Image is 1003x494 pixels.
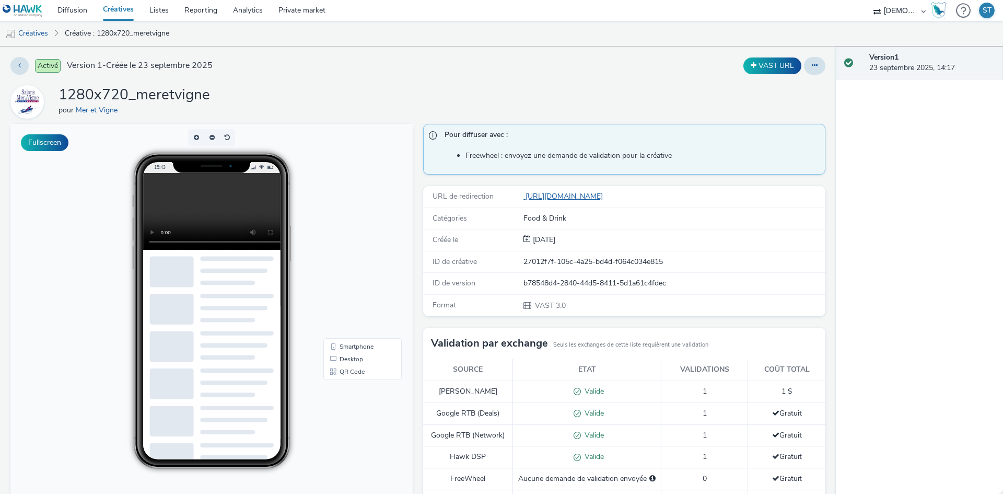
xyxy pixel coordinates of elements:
th: Source [423,359,513,381]
span: Desktop [329,232,353,238]
span: Pour diffuser avec : [445,130,814,143]
span: Smartphone [329,220,363,226]
span: Valide [581,386,604,396]
div: 23 septembre 2025, 14:17 [869,52,995,74]
span: Version 1 - Créée le 23 septembre 2025 [67,60,213,72]
span: [DATE] [531,235,555,245]
li: Desktop [315,229,389,242]
td: Hawk DSP [423,446,513,468]
div: Food & Drink [523,213,824,224]
div: Dupliquer la créative en un VAST URL [741,58,804,74]
a: Mer et Vigne [10,97,48,107]
span: Gratuit [772,452,802,462]
span: Activé [35,59,61,73]
span: 15:43 [144,40,155,46]
td: Google RTB (Deals) [423,403,513,424]
div: Aucune demande de validation envoyée [518,474,656,484]
span: Valide [581,430,604,440]
div: Création 23 septembre 2025, 14:17 [531,235,555,245]
li: Smartphone [315,216,389,229]
div: ST [983,3,992,18]
li: Freewheel : envoyez une demande de validation pour la créative [465,151,820,161]
a: Créative : 1280x720_meretvigne [60,21,174,46]
span: 1 [703,408,707,418]
div: 27012f7f-105c-4a25-bd4d-f064c034e815 [523,257,824,267]
strong: Version 1 [869,52,899,62]
div: Sélectionnez un deal ci-dessous et cliquez sur Envoyer pour envoyer une demande de validation à F... [649,474,656,484]
span: VAST 3.0 [534,301,566,311]
div: b78548d4-2840-44d5-8411-5d1a61c4fdec [523,278,824,289]
h1: 1280x720_meretvigne [59,85,210,105]
img: undefined Logo [3,4,43,17]
img: Hawk Academy [931,2,947,19]
span: 1 [703,452,707,462]
span: pour [59,105,76,115]
td: [PERSON_NAME] [423,381,513,403]
span: Catégories [433,213,467,223]
span: Valide [581,452,604,462]
span: Gratuit [772,408,802,418]
td: FreeWheel [423,468,513,490]
span: Gratuit [772,430,802,440]
button: Fullscreen [21,134,68,151]
a: [URL][DOMAIN_NAME] [523,191,607,201]
img: mobile [5,29,16,39]
span: Créée le [433,235,458,245]
th: Coût total [748,359,825,381]
h3: Validation par exchange [431,336,548,351]
span: 1 $ [782,386,792,396]
small: Seuls les exchanges de cette liste requièrent une validation [553,341,708,349]
th: Validations [661,359,748,381]
a: Hawk Academy [931,2,951,19]
li: QR Code [315,242,389,254]
span: QR Code [329,245,354,251]
span: 1 [703,386,707,396]
span: 0 [703,474,707,484]
span: Gratuit [772,474,802,484]
th: Etat [513,359,661,381]
span: ID de créative [433,257,477,267]
span: URL de redirection [433,191,494,201]
span: Valide [581,408,604,418]
a: Mer et Vigne [76,105,122,115]
button: VAST URL [743,58,801,74]
td: Google RTB (Network) [423,424,513,446]
span: 1 [703,430,707,440]
span: ID de version [433,278,475,288]
span: Format [433,300,456,310]
img: Mer et Vigne [12,87,42,117]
